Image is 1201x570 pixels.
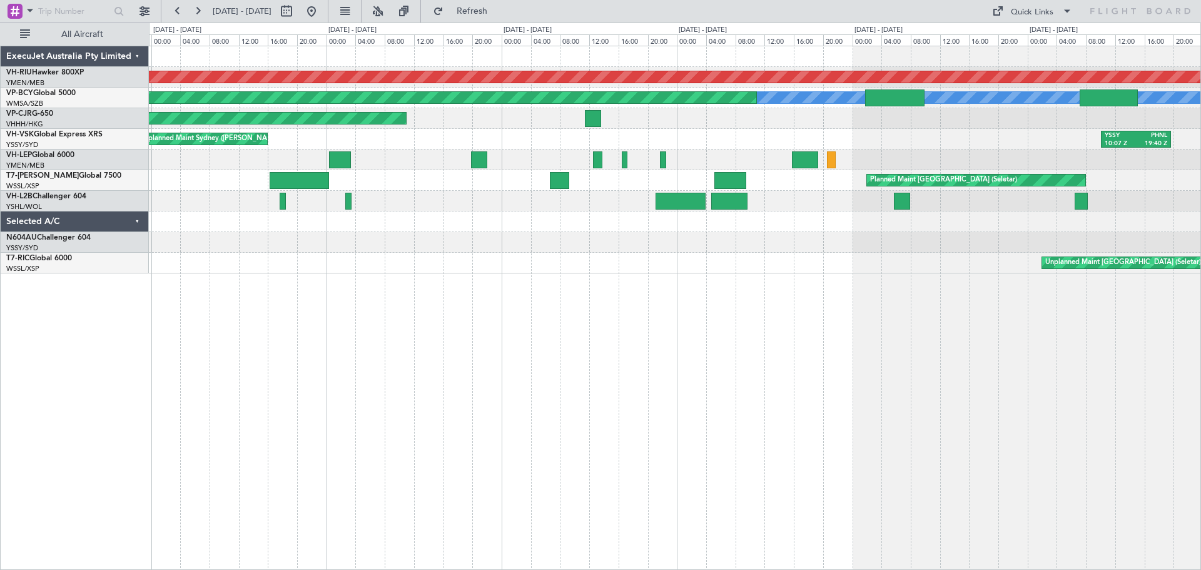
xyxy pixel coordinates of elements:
div: 00:00 [502,34,531,46]
div: Planned Maint [GEOGRAPHIC_DATA] (Seletar) [870,171,1017,190]
a: VH-L2BChallenger 604 [6,193,86,200]
div: 20:00 [998,34,1028,46]
div: [DATE] - [DATE] [679,25,727,36]
div: 08:00 [911,34,940,46]
button: Quick Links [986,1,1078,21]
div: [DATE] - [DATE] [328,25,377,36]
button: Refresh [427,1,502,21]
div: 20:00 [823,34,853,46]
div: Unplanned Maint [GEOGRAPHIC_DATA] (Seletar) [1045,253,1201,272]
span: VH-L2B [6,193,33,200]
span: [DATE] - [DATE] [213,6,271,17]
div: Unplanned Maint Sydney ([PERSON_NAME] Intl) [139,130,293,148]
div: [DATE] - [DATE] [504,25,552,36]
div: PHNL [1136,131,1167,140]
span: VH-RIU [6,69,32,76]
div: 00:00 [677,34,706,46]
a: YMEN/MEB [6,78,44,88]
div: 16:00 [268,34,297,46]
div: 04:00 [531,34,560,46]
div: 12:00 [239,34,268,46]
div: 19:40 Z [1136,140,1167,148]
a: VH-LEPGlobal 6000 [6,151,74,159]
div: 16:00 [969,34,998,46]
div: 20:00 [297,34,327,46]
a: T7-RICGlobal 6000 [6,255,72,262]
div: YSSY [1105,131,1136,140]
a: VH-VSKGlobal Express XRS [6,131,103,138]
div: 00:00 [327,34,356,46]
div: Quick Links [1011,6,1053,19]
div: [DATE] - [DATE] [854,25,903,36]
div: 08:00 [210,34,239,46]
div: 04:00 [1057,34,1086,46]
a: YSHL/WOL [6,202,42,211]
div: 12:00 [589,34,619,46]
a: WSSL/XSP [6,264,39,273]
span: VP-CJR [6,110,32,118]
span: VH-LEP [6,151,32,159]
div: 04:00 [180,34,210,46]
div: 16:00 [1145,34,1174,46]
a: N604AUChallenger 604 [6,234,91,242]
span: T7-RIC [6,255,29,262]
span: T7-[PERSON_NAME] [6,172,79,180]
a: YMEN/MEB [6,161,44,170]
span: All Aircraft [33,30,132,39]
div: 12:00 [764,34,794,46]
div: 16:00 [619,34,648,46]
a: YSSY/SYD [6,140,38,150]
div: 08:00 [385,34,414,46]
div: [DATE] - [DATE] [153,25,201,36]
span: VH-VSK [6,131,34,138]
div: [DATE] - [DATE] [1030,25,1078,36]
div: 00:00 [853,34,882,46]
a: VHHH/HKG [6,120,43,129]
div: 20:00 [472,34,502,46]
div: 10:07 Z [1105,140,1136,148]
div: 12:00 [414,34,443,46]
div: 12:00 [940,34,970,46]
a: VH-RIUHawker 800XP [6,69,84,76]
a: YSSY/SYD [6,243,38,253]
div: 08:00 [1086,34,1115,46]
a: T7-[PERSON_NAME]Global 7500 [6,172,121,180]
div: 08:00 [736,34,765,46]
span: VP-BCY [6,89,33,97]
a: WMSA/SZB [6,99,43,108]
span: N604AU [6,234,37,242]
div: 04:00 [881,34,911,46]
div: 04:00 [706,34,736,46]
a: WSSL/XSP [6,181,39,191]
div: 00:00 [1028,34,1057,46]
span: Refresh [446,7,499,16]
div: 12:00 [1115,34,1145,46]
a: VP-BCYGlobal 5000 [6,89,76,97]
div: 04:00 [355,34,385,46]
div: 16:00 [443,34,473,46]
input: Trip Number [38,2,110,21]
div: 08:00 [560,34,589,46]
div: 16:00 [794,34,823,46]
a: VP-CJRG-650 [6,110,53,118]
button: All Aircraft [14,24,136,44]
div: 20:00 [648,34,677,46]
div: 00:00 [151,34,181,46]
